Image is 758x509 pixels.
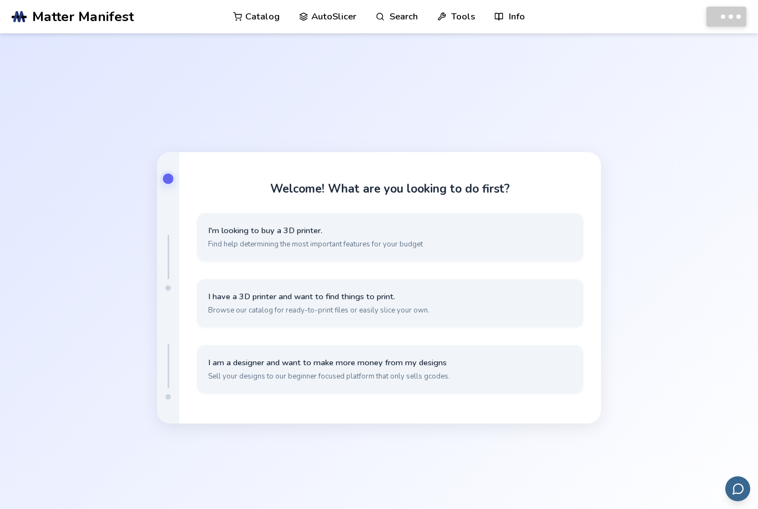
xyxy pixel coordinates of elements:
button: I'm looking to buy a 3D printer.Find help determining the most important features for your budget [197,213,583,261]
span: I am a designer and want to make more money from my designs [208,357,572,368]
h1: Welcome! What are you looking to do first? [270,182,510,195]
span: Sell your designs to our beginner focused platform that only sells gcodes. [208,371,572,381]
span: I have a 3D printer and want to find things to print. [208,291,572,302]
span: I'm looking to buy a 3D printer. [208,225,572,236]
span: Find help determining the most important features for your budget [208,239,572,249]
span: Matter Manifest [32,9,134,24]
button: I have a 3D printer and want to find things to print.Browse our catalog for ready-to-print files ... [197,279,583,327]
button: Send feedback via email [725,476,750,501]
span: Browse our catalog for ready-to-print files or easily slice your own. [208,305,572,315]
button: I am a designer and want to make more money from my designsSell your designs to our beginner focu... [197,345,583,394]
